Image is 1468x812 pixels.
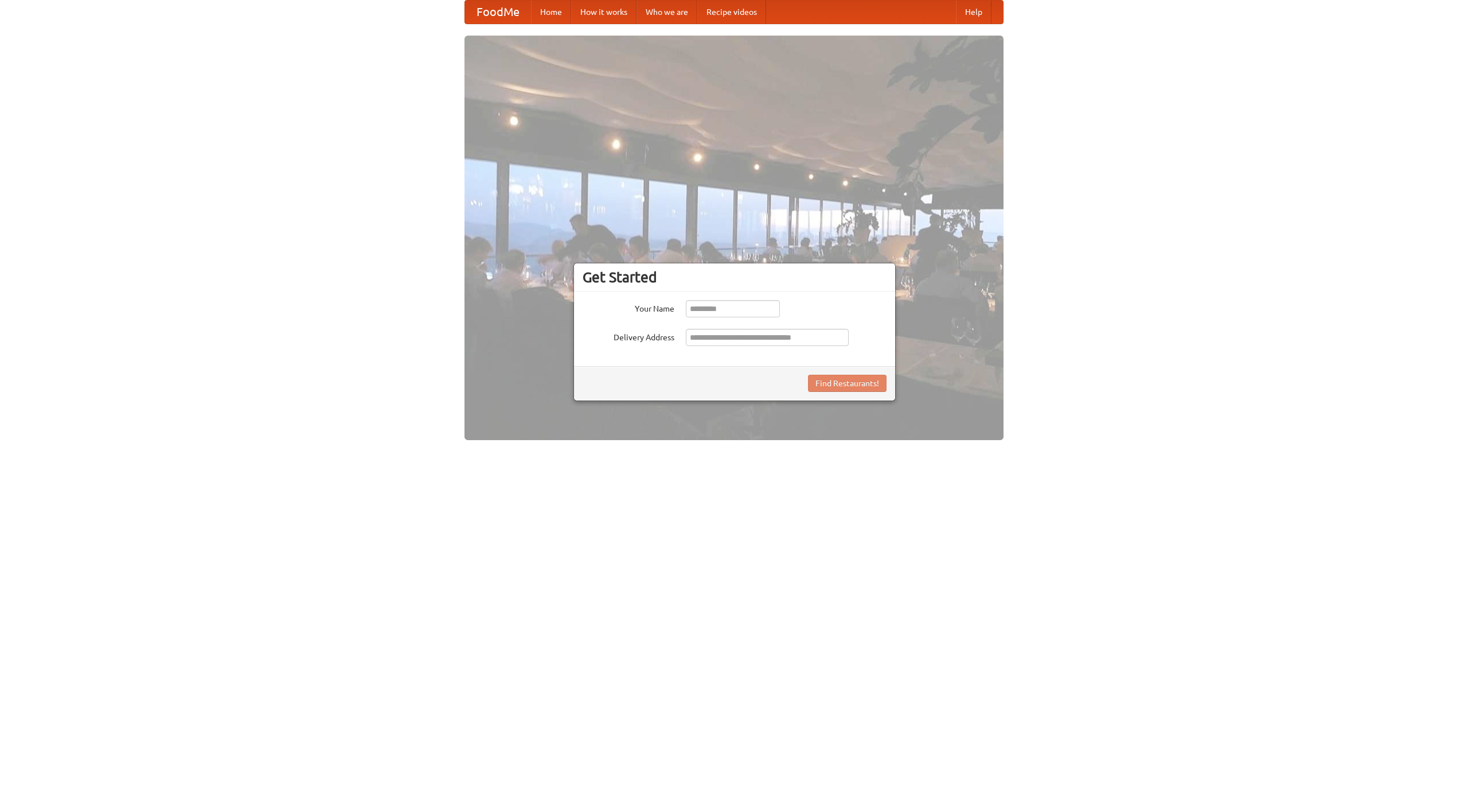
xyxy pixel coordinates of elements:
label: Your Name [583,300,674,314]
h3: Get Started [583,269,887,286]
a: How it works [571,1,637,24]
a: Who we are [637,1,697,24]
a: Recipe videos [697,1,766,24]
button: Find Restaurants! [808,375,887,392]
a: Help [956,1,991,24]
a: Home [531,1,571,24]
a: FoodMe [465,1,531,24]
label: Delivery Address [583,329,674,343]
